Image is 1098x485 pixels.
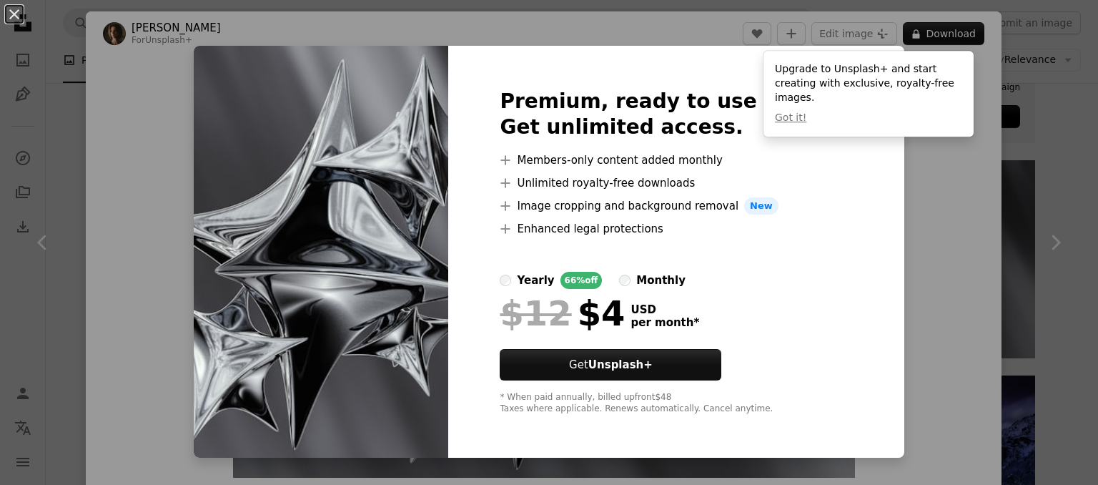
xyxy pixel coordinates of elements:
h2: Premium, ready to use images. Get unlimited access. [500,89,852,140]
div: yearly [517,272,554,289]
div: Upgrade to Unsplash+ and start creating with exclusive, royalty-free images. [763,51,974,137]
span: New [744,197,778,215]
div: monthly [636,272,686,289]
li: Members-only content added monthly [500,152,852,169]
span: $12 [500,295,571,332]
div: $4 [500,295,625,332]
button: GetUnsplash+ [500,349,721,381]
li: Enhanced legal protections [500,220,852,237]
span: USD [630,303,699,316]
li: Unlimited royalty-free downloads [500,175,852,192]
img: premium_photo-1725356401077-feca8617d8a2 [194,46,448,458]
li: Image cropping and background removal [500,197,852,215]
input: yearly66%off [500,275,511,286]
span: per month * [630,316,699,329]
div: 66% off [560,272,603,289]
div: * When paid annually, billed upfront $48 Taxes where applicable. Renews automatically. Cancel any... [500,392,852,415]
strong: Unsplash+ [588,358,653,371]
input: monthly [619,275,630,286]
button: Got it! [775,111,806,125]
